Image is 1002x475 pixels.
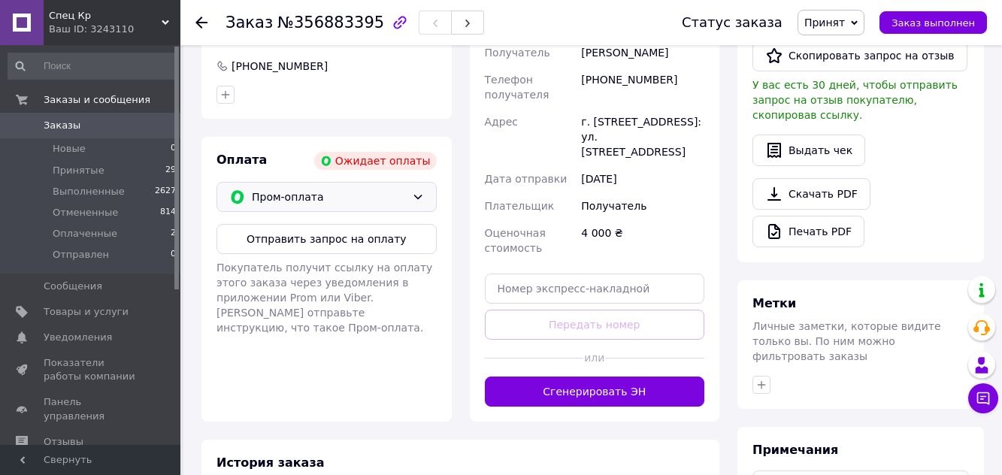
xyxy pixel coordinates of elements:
span: Панель управления [44,395,139,422]
input: Номер экспресс-накладной [485,274,705,304]
span: Оплата [216,153,267,167]
span: Телефон получателя [485,74,549,101]
span: Принятые [53,164,104,177]
div: [PHONE_NUMBER] [230,59,329,74]
span: Покупатель получит ссылку на оплату этого заказа через уведомления в приложении Prom или Viber. [... [216,262,432,334]
div: Ваш ID: 3243110 [49,23,180,36]
span: Заказы [44,119,80,132]
div: Статус заказа [682,15,783,30]
a: Скачать PDF [752,178,870,210]
span: 2627 [155,185,176,198]
span: Оценочная стоимость [485,227,546,254]
span: 814 [160,206,176,219]
span: Сообщения [44,280,102,293]
span: Отзывы [44,435,83,449]
div: [PERSON_NAME] [578,39,707,66]
button: Отправить запрос на оплату [216,224,437,254]
span: Новые [53,142,86,156]
a: Печать PDF [752,216,864,247]
input: Поиск [8,53,177,80]
div: [DATE] [578,165,707,192]
span: Товары и услуги [44,305,129,319]
span: Адрес [485,116,518,128]
span: История заказа [216,455,325,470]
span: Принят [804,17,845,29]
span: Дата отправки [485,173,568,185]
div: 4 000 ₴ [578,219,707,262]
button: Скопировать запрос на отзыв [752,40,967,71]
span: Личные заметки, которые видите только вы. По ним можно фильтровать заказы [752,320,941,362]
button: Заказ выполнен [879,11,987,34]
span: Выполненные [53,185,125,198]
div: [PHONE_NUMBER] [578,66,707,108]
button: Чат с покупателем [968,383,998,413]
span: 0 [171,142,176,156]
button: Сгенерировать ЭН [485,377,705,407]
span: Заказ выполнен [892,17,975,29]
span: Уведомления [44,331,112,344]
span: 2 [171,227,176,241]
span: Заказ [226,14,273,32]
span: Примечания [752,443,838,457]
span: Метки [752,296,796,310]
span: Оплаченные [53,227,117,241]
span: Показатели работы компании [44,356,139,383]
span: Пром-оплата [252,189,406,205]
span: Плательщик [485,200,555,212]
span: или [583,350,605,365]
span: №356883395 [277,14,384,32]
div: Получатель [578,192,707,219]
button: Выдать чек [752,135,865,166]
div: Вернуться назад [195,15,207,30]
span: У вас есть 30 дней, чтобы отправить запрос на отзыв покупателю, скопировав ссылку. [752,79,958,121]
span: Отмененные [53,206,118,219]
span: Получатель [485,47,550,59]
div: Ожидает оплаты [314,152,437,170]
span: Спец Кр [49,9,162,23]
span: Отправлен [53,248,109,262]
span: 29 [165,164,176,177]
span: Заказы и сообщения [44,93,150,107]
span: 0 [171,248,176,262]
div: г. [STREET_ADDRESS]: ул. [STREET_ADDRESS] [578,108,707,165]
